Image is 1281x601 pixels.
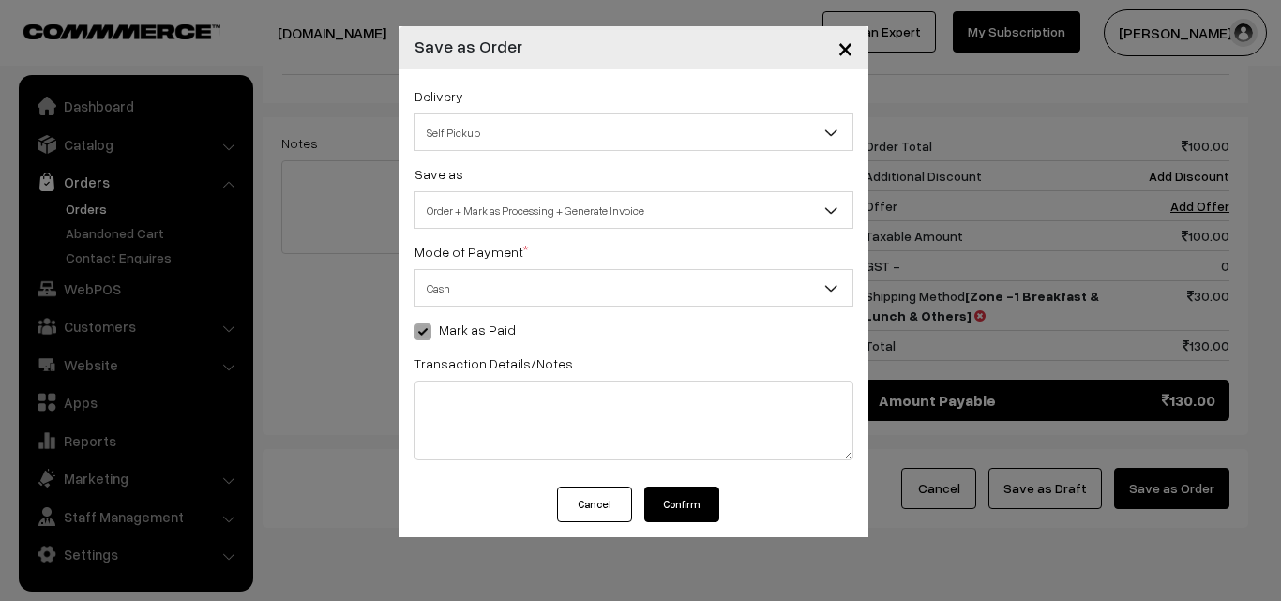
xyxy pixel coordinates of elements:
[822,19,868,77] button: Close
[414,269,853,307] span: Cash
[414,353,573,373] label: Transaction Details/Notes
[415,116,852,149] span: Self Pickup
[415,272,852,305] span: Cash
[414,242,528,262] label: Mode of Payment
[644,487,719,522] button: Confirm
[414,34,522,59] h4: Save as Order
[837,30,853,65] span: ×
[414,86,463,106] label: Delivery
[414,113,853,151] span: Self Pickup
[414,164,463,184] label: Save as
[414,191,853,229] span: Order + Mark as Processing + Generate Invoice
[414,320,516,339] label: Mark as Paid
[415,194,852,227] span: Order + Mark as Processing + Generate Invoice
[557,487,632,522] button: Cancel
